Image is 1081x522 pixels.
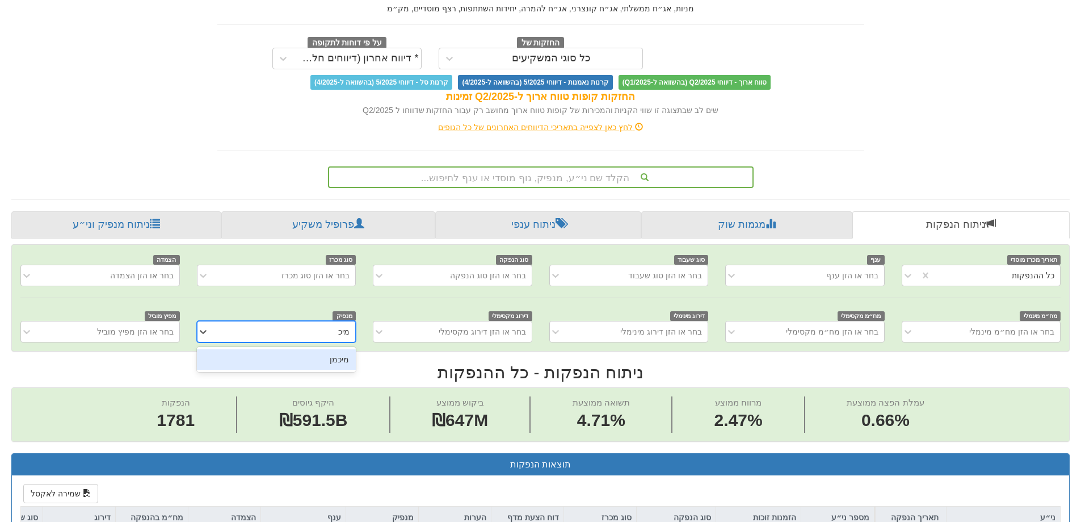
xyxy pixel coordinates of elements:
div: בחר או הזן סוג הנפקה [450,270,526,281]
a: ניתוח הנפקות [852,211,1070,239]
span: 1781 [157,408,195,433]
div: בחר או הזן דירוג מקסימלי [439,326,526,337]
span: קרנות סל - דיווחי 5/2025 (בהשוואה ל-4/2025) [310,75,452,90]
div: בחר או הזן מח״מ מקסימלי [786,326,878,337]
span: ענף [867,255,885,265]
button: שמירה לאקסל [23,484,98,503]
span: מפיץ מוביל [145,311,180,321]
span: 2.47% [714,408,763,433]
span: סוג מכרז [326,255,356,265]
a: פרופיל משקיע [221,211,435,239]
div: כל ההנפקות [1012,270,1054,281]
span: 0.66% [847,408,924,433]
div: * דיווח אחרון (דיווחים חלקיים) [296,53,419,64]
div: מיכמן [197,349,356,370]
span: תשואה ממוצעת [573,398,630,407]
span: מנפיק [333,311,356,321]
span: טווח ארוך - דיווחי Q2/2025 (בהשוואה ל-Q1/2025) [619,75,771,90]
span: 4.71% [573,408,630,433]
h5: מניות, אג״ח ממשלתי, אג״ח קונצרני, אג״ח להמרה, יחידות השתתפות, רצף מוסדיים, מק״מ [217,5,864,13]
div: בחר או הזן ענף [826,270,878,281]
div: בחר או הזן סוג מכרז [281,270,350,281]
span: סוג שעבוד [674,255,709,265]
div: בחר או הזן מח״מ מינמלי [969,326,1054,337]
span: תאריך מכרז מוסדי [1007,255,1061,265]
a: מגמות שוק [641,211,852,239]
div: בחר או הזן סוג שעבוד [628,270,702,281]
div: לחץ כאן לצפייה בתאריכי הדיווחים האחרונים של כל הגופים [209,122,873,133]
div: החזקות קופות טווח ארוך ל-Q2/2025 זמינות [217,90,864,105]
span: הצמדה [153,255,180,265]
h3: תוצאות הנפקות [20,460,1061,470]
span: הנפקות [162,398,190,407]
div: כל סוגי המשקיעים [512,53,591,64]
span: מח״מ מקסימלי [838,311,885,321]
span: ביקוש ממוצע [436,398,484,407]
span: עמלת הפצה ממוצעת [847,398,924,407]
h2: ניתוח הנפקות - כל ההנפקות [11,363,1070,382]
span: דירוג מקסימלי [489,311,532,321]
a: ניתוח מנפיק וני״ע [11,211,221,239]
span: מרווח ממוצע [715,398,762,407]
span: החזקות של [517,37,565,49]
span: ₪591.5B [279,411,348,429]
span: על פי דוחות לתקופה [308,37,386,49]
span: ₪647M [432,411,488,429]
span: סוג הנפקה [496,255,532,265]
a: ניתוח ענפי [435,211,641,239]
div: הקלד שם ני״ע, מנפיק, גוף מוסדי או ענף לחיפוש... [329,168,752,187]
span: דירוג מינימלי [670,311,709,321]
div: שים לב שבתצוגה זו שווי הקניות והמכירות של קופות טווח ארוך מחושב רק עבור החזקות שדווחו ל Q2/2025 [217,105,864,116]
span: קרנות נאמנות - דיווחי 5/2025 (בהשוואה ל-4/2025) [458,75,612,90]
span: מח״מ מינמלי [1020,311,1061,321]
div: בחר או הזן דירוג מינימלי [620,326,702,337]
span: היקף גיוסים [292,398,334,407]
div: בחר או הזן הצמדה [110,270,174,281]
div: בחר או הזן מפיץ מוביל [97,326,174,337]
